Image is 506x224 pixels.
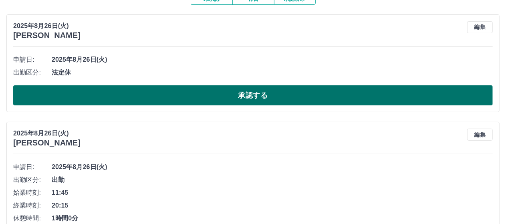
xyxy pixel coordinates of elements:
[13,85,493,105] button: 承認する
[52,201,493,210] span: 20:15
[13,201,52,210] span: 終業時刻:
[52,188,493,198] span: 11:45
[52,175,493,185] span: 出勤
[13,21,81,31] p: 2025年8月26日(火)
[13,55,52,65] span: 申請日:
[13,214,52,223] span: 休憩時間:
[52,68,493,77] span: 法定休
[13,31,81,40] h3: [PERSON_NAME]
[52,55,493,65] span: 2025年8月26日(火)
[13,68,52,77] span: 出勤区分:
[13,162,52,172] span: 申請日:
[52,214,493,223] span: 1時間0分
[467,129,493,141] button: 編集
[13,188,52,198] span: 始業時刻:
[13,129,81,138] p: 2025年8月26日(火)
[13,175,52,185] span: 出勤区分:
[13,138,81,147] h3: [PERSON_NAME]
[467,21,493,33] button: 編集
[52,162,493,172] span: 2025年8月26日(火)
